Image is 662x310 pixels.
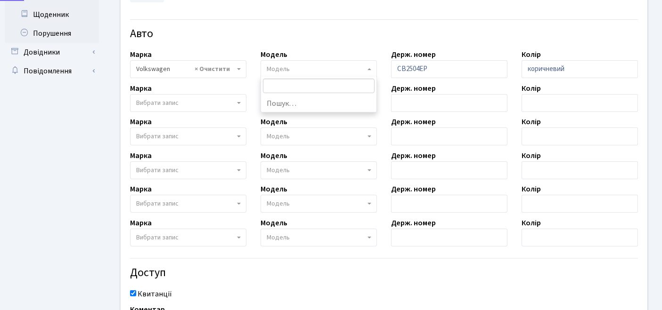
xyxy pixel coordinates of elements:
[522,150,541,161] label: Колір
[5,43,99,62] a: Довідники
[130,116,152,127] label: Марка
[5,62,99,80] a: Повідомлення
[5,5,99,24] a: Щоденник
[136,98,179,108] span: Вибрати запис
[391,217,436,229] label: Держ. номер
[261,116,287,127] label: Модель
[267,132,290,141] span: Модель
[522,83,541,94] label: Колір
[130,60,246,78] span: Volkswagen
[130,183,152,195] label: Марка
[391,150,436,161] label: Держ. номер
[522,116,541,127] label: Колір
[267,64,290,74] span: Модель
[261,217,287,229] label: Модель
[267,199,290,208] span: Модель
[391,49,436,60] label: Держ. номер
[261,95,376,112] li: Пошук…
[136,132,179,141] span: Вибрати запис
[261,49,287,60] label: Модель
[130,150,152,161] label: Марка
[522,217,541,229] label: Колір
[130,266,638,280] h4: Доступ
[195,64,230,74] span: Видалити всі елементи
[267,166,290,175] span: Модель
[261,183,287,195] label: Модель
[5,24,99,43] a: Порушення
[136,166,179,175] span: Вибрати запис
[130,83,152,94] label: Марка
[136,64,235,74] span: Volkswagen
[522,183,541,195] label: Колір
[391,83,436,94] label: Держ. номер
[391,116,436,127] label: Держ. номер
[130,217,152,229] label: Марка
[130,27,638,41] h4: Авто
[136,233,179,242] span: Вибрати запис
[391,183,436,195] label: Держ. номер
[267,233,290,242] span: Модель
[261,150,287,161] label: Модель
[130,49,152,60] label: Марка
[522,49,541,60] label: Колір
[136,199,179,208] span: Вибрати запис
[138,288,172,300] label: Квитанції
